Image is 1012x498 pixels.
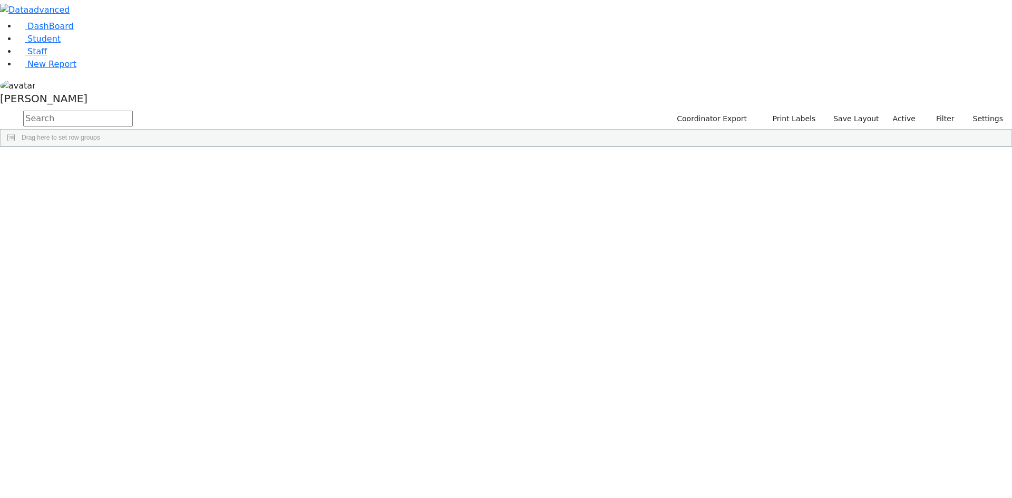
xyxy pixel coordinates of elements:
[888,111,920,127] label: Active
[22,134,100,141] span: Drag here to set row groups
[27,21,74,31] span: DashBoard
[760,111,820,127] button: Print Labels
[959,111,1008,127] button: Settings
[17,34,61,44] a: Student
[23,111,133,126] input: Search
[27,59,76,69] span: New Report
[829,111,883,127] button: Save Layout
[922,111,959,127] button: Filter
[17,46,47,56] a: Staff
[27,46,47,56] span: Staff
[670,111,752,127] button: Coordinator Export
[17,21,74,31] a: DashBoard
[17,59,76,69] a: New Report
[27,34,61,44] span: Student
